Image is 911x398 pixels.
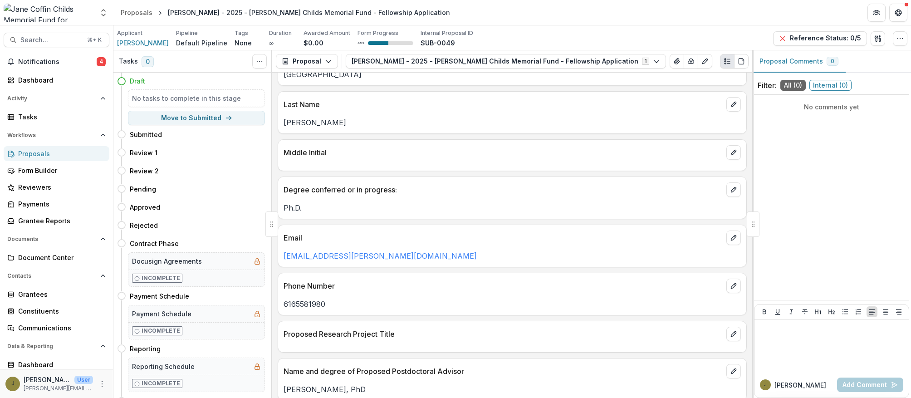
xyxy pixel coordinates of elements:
[18,58,97,66] span: Notifications
[284,384,741,395] p: [PERSON_NAME], PhD
[130,76,145,86] h4: Draft
[809,80,852,91] span: Internal ( 0 )
[18,360,102,369] div: Dashboard
[421,29,473,37] p: Internal Proposal ID
[11,381,15,387] div: Jamie
[4,197,109,211] a: Payments
[284,99,723,110] p: Last Name
[130,221,158,230] h4: Rejected
[4,4,93,22] img: Jane Coffin Childs Memorial Fund for Medical Research logo
[119,58,138,65] h3: Tasks
[132,362,195,371] h5: Reporting Schedule
[130,148,157,157] h4: Review 1
[130,166,159,176] h4: Review 2
[346,54,666,69] button: [PERSON_NAME] - 2025 - [PERSON_NAME] Childs Memorial Fund - Fellowship Application1
[132,309,191,319] h5: Payment Schedule
[734,54,749,69] button: PDF view
[4,109,109,124] a: Tasks
[74,376,93,384] p: User
[726,327,741,341] button: edit
[304,29,350,37] p: Awarded Amount
[130,202,160,212] h4: Approved
[18,182,102,192] div: Reviewers
[826,306,837,317] button: Heading 2
[18,75,102,85] div: Dashboard
[130,184,156,194] h4: Pending
[670,54,684,69] button: View Attached Files
[7,132,97,138] span: Workflows
[284,251,477,260] a: [EMAIL_ADDRESS][PERSON_NAME][DOMAIN_NAME]
[130,291,189,301] h4: Payment Schedule
[117,6,156,19] a: Proposals
[97,378,108,389] button: More
[4,232,109,246] button: Open Documents
[284,69,741,80] p: [GEOGRAPHIC_DATA]
[117,6,454,19] nav: breadcrumb
[726,279,741,293] button: edit
[893,306,904,317] button: Align Right
[24,384,93,393] p: [PERSON_NAME][EMAIL_ADDRESS][PERSON_NAME][DOMAIN_NAME]
[867,306,877,317] button: Align Left
[780,80,806,91] span: All ( 0 )
[4,320,109,335] a: Communications
[142,327,180,335] p: Incomplete
[698,54,712,69] button: Edit as form
[18,216,102,226] div: Grantee Reports
[7,343,97,349] span: Data & Reporting
[4,128,109,142] button: Open Workflows
[284,232,723,243] p: Email
[176,29,198,37] p: Pipeline
[4,213,109,228] a: Grantee Reports
[889,4,907,22] button: Get Help
[774,380,826,390] p: [PERSON_NAME]
[97,4,110,22] button: Open entity switcher
[235,29,248,37] p: Tags
[7,273,97,279] span: Contacts
[276,54,338,69] button: Proposal
[18,306,102,316] div: Constituents
[269,29,292,37] p: Duration
[18,199,102,209] div: Payments
[4,180,109,195] a: Reviewers
[752,50,846,73] button: Proposal Comments
[726,364,741,378] button: edit
[168,8,450,17] div: [PERSON_NAME] - 2025 - [PERSON_NAME] Childs Memorial Fund - Fellowship Application
[130,130,162,139] h4: Submitted
[24,375,71,384] p: [PERSON_NAME]
[117,29,142,37] p: Applicant
[773,31,867,46] button: Reference Status: 0/5
[4,163,109,178] a: Form Builder
[284,366,723,377] p: Name and degree of Proposed Postdoctoral Advisor
[284,299,741,310] p: 6165581980
[358,40,364,46] p: 45 %
[7,95,97,102] span: Activity
[4,91,109,106] button: Open Activity
[130,239,179,248] h4: Contract Phase
[7,236,97,242] span: Documents
[880,306,891,317] button: Align Center
[726,145,741,160] button: edit
[142,379,180,388] p: Incomplete
[4,287,109,302] a: Grantees
[837,378,903,392] button: Add Comment
[284,202,741,213] p: Ph.D.
[4,33,109,47] button: Search...
[142,56,154,67] span: 0
[130,344,161,354] h4: Reporting
[132,93,261,103] h5: No tasks to complete in this stage
[284,147,723,158] p: Middle Initial
[117,38,169,48] span: [PERSON_NAME]
[853,306,864,317] button: Ordered List
[284,117,741,128] p: [PERSON_NAME]
[18,166,102,175] div: Form Builder
[813,306,823,317] button: Heading 1
[235,38,252,48] p: None
[831,58,834,64] span: 0
[284,329,723,339] p: Proposed Research Project Title
[18,112,102,122] div: Tasks
[4,357,109,372] a: Dashboard
[4,146,109,161] a: Proposals
[304,38,323,48] p: $0.00
[252,54,267,69] button: Toggle View Cancelled Tasks
[18,290,102,299] div: Grantees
